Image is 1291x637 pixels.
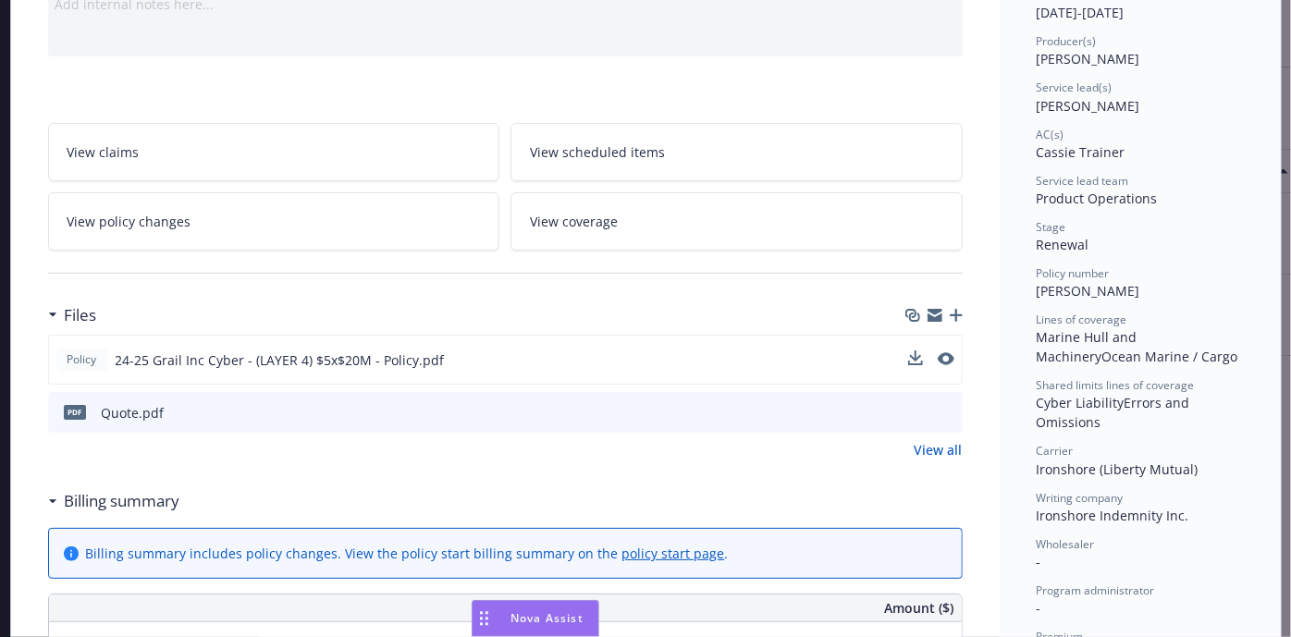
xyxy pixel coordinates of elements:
[1037,582,1155,598] span: Program administrator
[1037,377,1195,393] span: Shared limits lines of coverage
[473,601,496,636] div: Drag to move
[1037,143,1125,161] span: Cassie Trainer
[908,350,923,365] button: download file
[1037,190,1158,207] span: Product Operations
[1037,80,1113,95] span: Service lead(s)
[65,489,180,513] h3: Billing summary
[510,610,584,626] span: Nova Assist
[1037,394,1125,411] span: Cyber Liability
[1037,219,1066,235] span: Stage
[1037,599,1041,617] span: -
[1037,127,1064,142] span: AC(s)
[48,489,180,513] div: Billing summary
[1037,490,1124,506] span: Writing company
[64,351,101,368] span: Policy
[48,192,500,251] a: View policy changes
[1102,348,1238,365] span: Ocean Marine / Cargo
[48,123,500,181] a: View claims
[68,212,191,231] span: View policy changes
[64,405,86,419] span: pdf
[1037,328,1141,365] span: Marine Hull and Machinery
[1037,553,1041,570] span: -
[86,544,729,563] div: Billing summary includes policy changes. View the policy start billing summary on the .
[510,192,963,251] a: View coverage
[1037,282,1140,300] span: [PERSON_NAME]
[65,303,97,327] h3: Files
[885,598,954,618] span: Amount ($)
[1037,97,1140,115] span: [PERSON_NAME]
[530,212,618,231] span: View coverage
[1037,536,1095,552] span: Wholesaler
[909,403,924,423] button: download file
[48,303,97,327] div: Files
[622,545,725,562] a: policy start page
[1037,394,1194,431] span: Errors and Omissions
[116,350,445,370] span: 24-25 Grail Inc Cyber - (LAYER 4) $5x$20M - Policy.pdf
[530,142,665,162] span: View scheduled items
[938,350,954,370] button: preview file
[908,350,923,370] button: download file
[939,403,955,423] button: preview file
[68,142,140,162] span: View claims
[472,600,599,637] button: Nova Assist
[1037,460,1199,478] span: Ironshore (Liberty Mutual)
[1037,33,1097,49] span: Producer(s)
[102,403,165,423] div: Quote.pdf
[915,440,963,459] a: View all
[1037,507,1189,524] span: Ironshore Indemnity Inc.
[1037,265,1110,281] span: Policy number
[510,123,963,181] a: View scheduled items
[938,352,954,365] button: preview file
[1037,443,1074,459] span: Carrier
[1037,173,1129,189] span: Service lead team
[1037,236,1089,253] span: Renewal
[1037,50,1140,67] span: [PERSON_NAME]
[1037,312,1127,327] span: Lines of coverage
